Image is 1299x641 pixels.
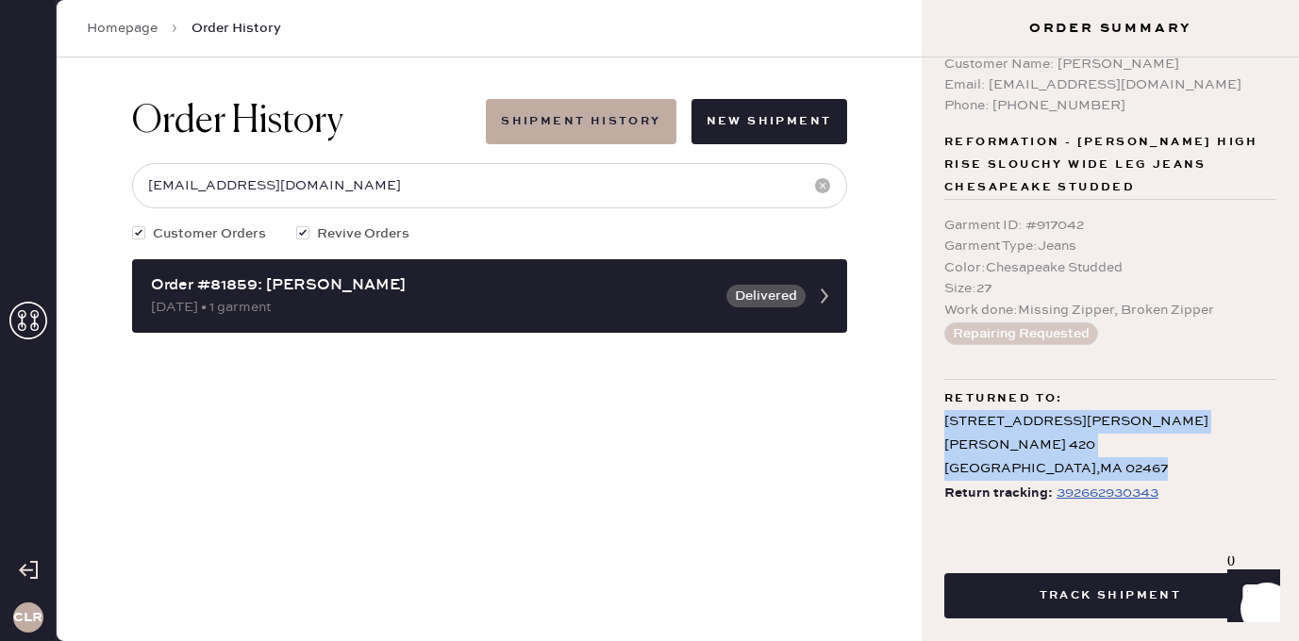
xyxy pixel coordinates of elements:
span: Customer Orders [153,223,266,244]
button: Shipment History [486,99,675,144]
a: 392662930343 [1053,482,1158,505]
h3: Order Summary [922,19,1299,38]
div: Garment ID : # 917042 [944,215,1276,236]
button: Delivered [726,285,806,307]
div: Color : Chesapeake Studded [944,257,1276,278]
span: Reformation - [PERSON_NAME] High Rise Slouchy Wide Leg Jeans Chesapeake Studded [944,131,1276,199]
div: [STREET_ADDRESS][PERSON_NAME] [PERSON_NAME] 420 [GEOGRAPHIC_DATA] , MA 02467 [944,410,1276,482]
button: New Shipment [691,99,847,144]
input: Search by order number, customer name, email or phone number [132,163,847,208]
span: Order History [192,19,281,38]
div: Email: [EMAIL_ADDRESS][DOMAIN_NAME] [944,74,1276,95]
button: Track Shipment [944,573,1276,618]
a: Homepage [87,19,158,38]
div: [DATE] • 1 garment [151,297,715,318]
div: Order #81859: [PERSON_NAME] [151,274,715,297]
span: Return tracking: [944,482,1053,505]
div: Garment Type : Jeans [944,236,1276,256]
div: Work done : Missing Zipper, Broken Zipper [944,300,1276,320]
div: https://www.fedex.com/apps/fedextrack/?tracknumbers=392662930343&cntry_code=US [1057,482,1158,504]
span: Returned to: [944,387,1063,410]
button: Repairing Requested [944,322,1098,345]
h1: Order History [132,99,343,144]
h3: CLR [13,611,42,624]
div: Phone: [PHONE_NUMBER] [944,95,1276,116]
span: Revive Orders [317,223,409,244]
div: Customer Name: [PERSON_NAME] [944,54,1276,74]
iframe: Front Chat [1209,556,1291,637]
div: Size : 27 [944,278,1276,299]
a: Track Shipment [944,585,1276,603]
